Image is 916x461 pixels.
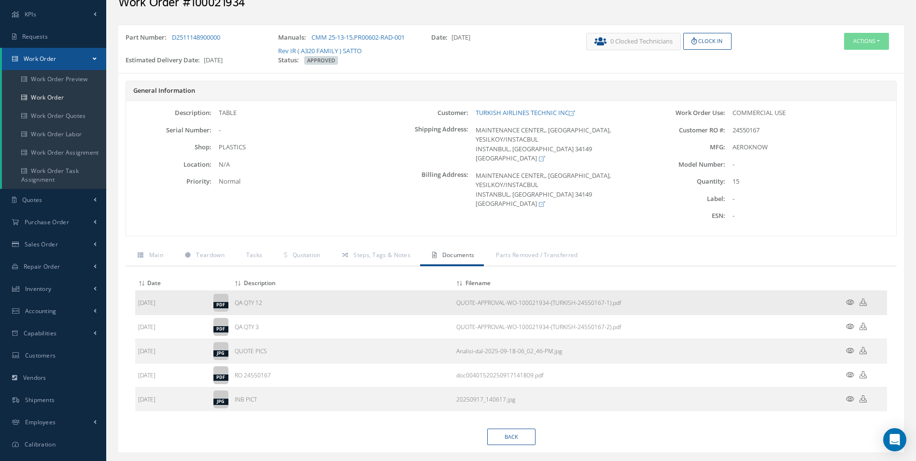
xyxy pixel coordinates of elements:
[126,246,173,266] a: Main
[211,108,382,118] div: TABLE
[278,33,310,43] label: Manuals:
[22,32,48,41] span: Requests
[456,347,562,355] a: Download
[135,363,211,387] td: [DATE]
[219,126,221,134] span: -
[2,70,106,88] a: Work Order Preview
[24,262,60,271] span: Repair Order
[2,48,106,70] a: Work Order
[135,290,211,315] td: [DATE]
[232,276,453,291] th: Description
[2,107,106,125] a: Work Order Quotes
[173,246,234,266] a: Teardown
[431,33,451,43] label: Date:
[330,246,420,266] a: Steps, Tags & Notes
[2,125,106,144] a: Work Order Labor
[610,37,673,46] span: 0 Clocked Technicians
[725,108,896,118] div: COMMERCIAL USE
[639,144,725,151] label: MFG:
[846,395,854,403] a: Preview
[2,144,106,162] a: Work Order Assignment
[25,240,58,248] span: Sales Order
[25,285,52,293] span: Inventory
[383,171,468,209] label: Billing Address:
[25,440,56,448] span: Calibration
[468,171,639,209] div: MAINTENANCE CENTER,, [GEOGRAPHIC_DATA], YESILKOY/INSTACBUL INSTANBUL, [GEOGRAPHIC_DATA] 34149 [GE...
[860,371,867,379] a: Download
[496,251,578,259] span: Parts Removed / Transferred
[725,211,896,221] div: -
[639,178,725,185] label: Quantity:
[725,194,896,204] div: -
[383,109,468,116] label: Customer:
[211,143,382,152] div: PLASTICS
[211,177,382,187] div: Normal
[442,251,475,259] span: Documents
[846,299,854,307] a: Preview
[213,326,228,332] div: pdf
[272,246,330,266] a: Quotation
[25,351,56,360] span: Customers
[126,161,211,168] label: Location:
[353,251,410,259] span: Steps, Tags & Notes
[234,246,272,266] a: Tasks
[844,33,889,50] button: Actions
[311,33,352,42] a: CMM 25-13-15
[213,302,228,308] div: pdf
[126,109,211,116] label: Description:
[213,399,228,405] div: jpg
[135,315,211,339] td: [DATE]
[25,307,56,315] span: Accounting
[733,126,760,134] span: 24550167
[883,428,906,451] div: Open Intercom Messenger
[293,251,321,259] span: Quotation
[860,395,867,403] a: Download
[456,323,621,331] a: Download
[23,374,46,382] span: Vendors
[172,33,220,42] a: D2511148900000
[683,33,732,50] button: Clock In
[211,160,382,170] div: N/A
[846,371,854,379] a: Preview
[25,218,69,226] span: Purchase Order
[126,33,170,43] label: Part Number:
[456,395,515,403] a: Download
[2,162,106,189] a: Work Order Task Assignment
[639,195,725,202] label: Label:
[456,371,544,379] a: Download
[639,212,725,219] label: ESN:
[133,87,889,95] h5: General Information
[126,144,211,151] label: Shop:
[468,126,639,163] div: MAINTENANCE CENTER,, [GEOGRAPHIC_DATA], YESILKOY/INSTACBUL INSTANBUL, [GEOGRAPHIC_DATA] 34149 [GE...
[126,127,211,134] label: Serial Number:
[196,251,224,259] span: Teardown
[586,33,681,50] button: 0 Clocked Technicians
[424,33,577,56] div: [DATE]
[135,276,211,291] th: Date
[860,347,867,355] a: Download
[383,126,468,163] label: Shipping Address:
[246,251,263,259] span: Tasks
[135,387,211,411] td: [DATE]
[484,246,587,266] a: Parts Removed / Transferred
[860,323,867,331] a: Download
[24,329,57,337] span: Capabilities
[135,339,211,363] td: [DATE]
[25,418,56,426] span: Employees
[278,33,405,55] a: PR00602-RAD-001 Rev IR ( A320 FAMILY ) SATTO
[846,347,854,355] a: Preview
[278,56,303,65] label: Status:
[232,387,453,411] td: INB PICT
[2,88,106,107] a: Work Order
[304,56,338,65] span: APPROVED
[25,10,36,18] span: KPIs
[126,178,211,185] label: Priority:
[725,160,896,170] div: -
[725,177,896,187] div: 15
[639,127,725,134] label: Customer RO #:
[118,56,271,69] div: [DATE]
[126,56,204,65] label: Estimated Delivery Date:
[725,143,896,152] div: AEROKNOW
[232,290,453,315] td: QA QTY 12
[860,299,867,307] a: Download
